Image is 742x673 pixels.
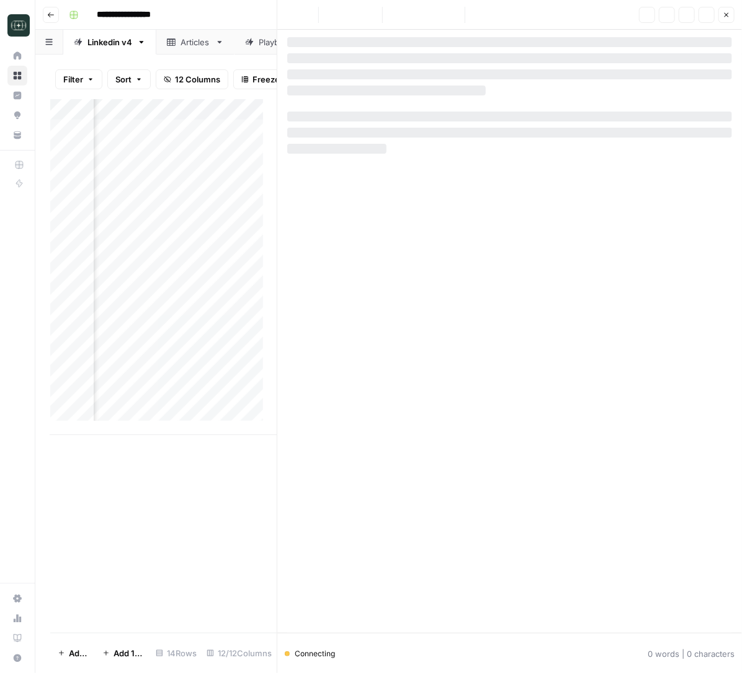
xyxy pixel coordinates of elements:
span: Add 10 Rows [114,647,143,659]
button: Add Row [50,643,95,663]
img: Catalyst Logo [7,14,30,37]
a: Usage [7,609,27,628]
a: Learning Hub [7,628,27,648]
span: Filter [63,73,83,86]
a: Home [7,46,27,66]
button: Help + Support [7,648,27,668]
a: Your Data [7,125,27,145]
div: 12/12 Columns [202,643,277,663]
a: Insights [7,86,27,105]
a: Articles [156,30,235,55]
div: 0 words | 0 characters [648,648,735,660]
span: Freeze Columns [253,73,316,86]
a: Browse [7,66,27,86]
button: Sort [107,69,151,89]
a: Linkedin v4 [63,30,156,55]
span: Add Row [69,647,87,659]
div: Articles [181,36,210,48]
button: Workspace: Catalyst [7,10,27,41]
a: Playbooks [235,30,323,55]
span: Sort [115,73,132,86]
span: 12 Columns [175,73,220,86]
div: 14 Rows [151,643,202,663]
button: 12 Columns [156,69,228,89]
a: Opportunities [7,105,27,125]
div: Playbooks [259,36,298,48]
button: Filter [55,69,102,89]
div: Connecting [285,648,335,659]
a: Settings [7,589,27,609]
button: Freeze Columns [233,69,324,89]
div: Linkedin v4 [87,36,132,48]
button: Add 10 Rows [95,643,151,663]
